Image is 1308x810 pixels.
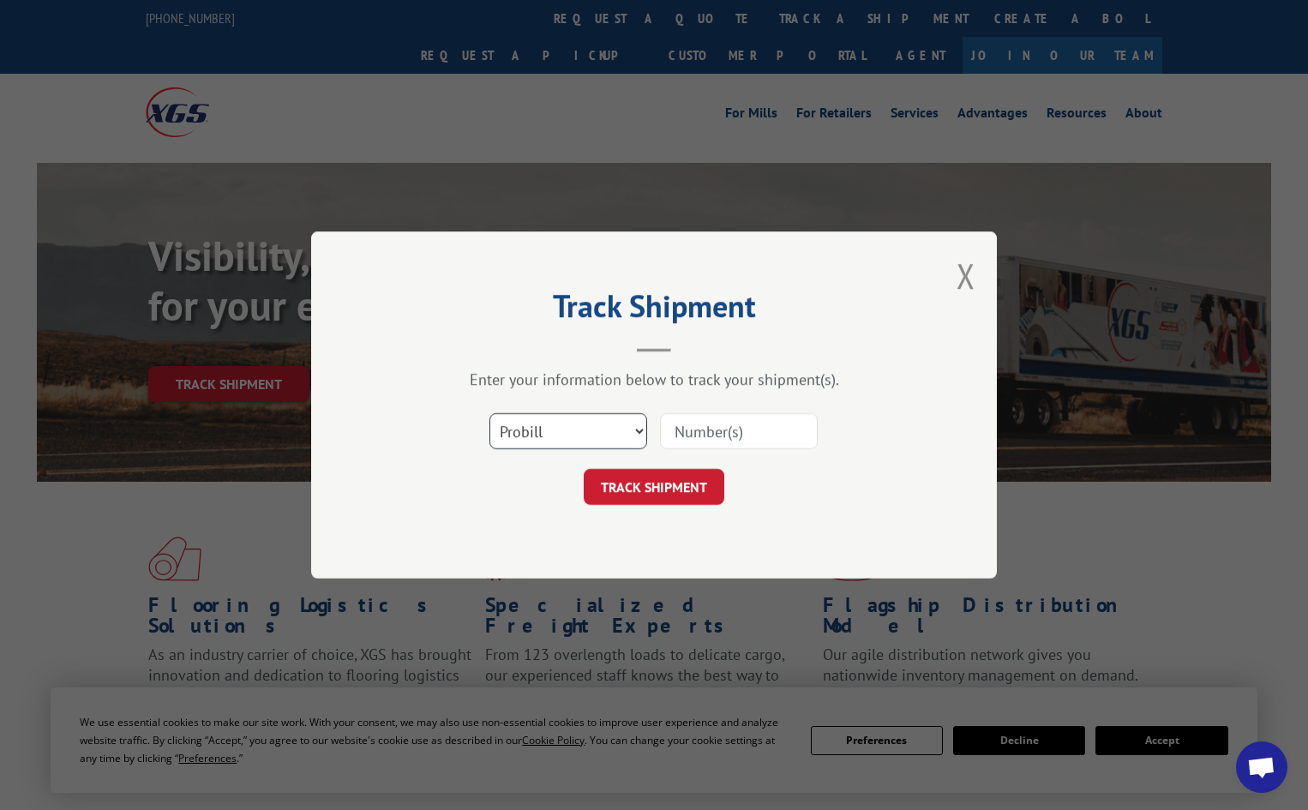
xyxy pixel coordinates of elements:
[957,253,975,298] button: Close modal
[397,294,911,327] h2: Track Shipment
[1236,741,1287,793] div: Open chat
[660,413,818,449] input: Number(s)
[584,469,724,505] button: TRACK SHIPMENT
[397,369,911,389] div: Enter your information below to track your shipment(s).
